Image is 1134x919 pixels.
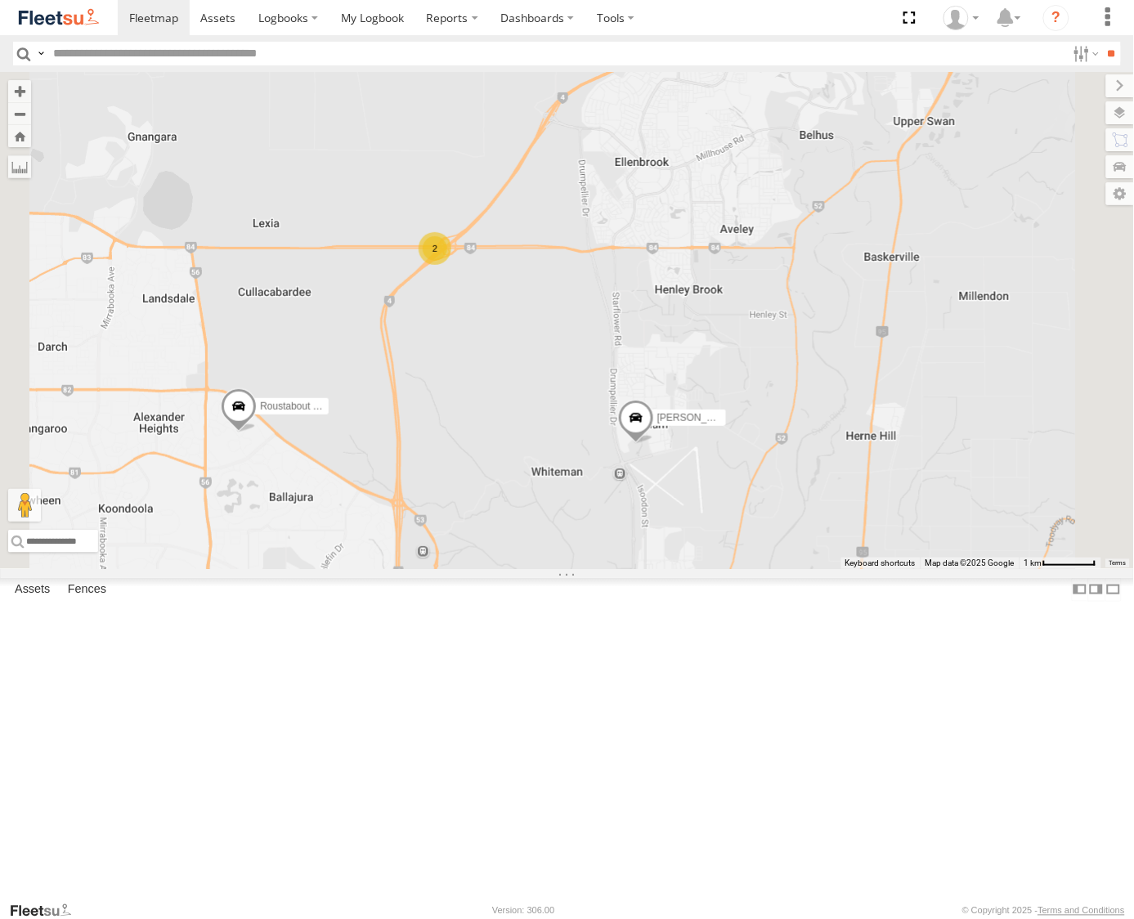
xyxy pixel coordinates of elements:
button: Drag Pegman onto the map to open Street View [8,489,41,522]
div: © Copyright 2025 - [962,906,1125,916]
i: ? [1043,5,1069,31]
div: Version: 306.00 [492,906,554,916]
label: Search Query [34,42,47,65]
button: Zoom in [8,80,31,102]
img: fleetsu-logo-horizontal.svg [16,7,101,29]
label: Assets [7,578,58,601]
label: Measure [8,155,31,178]
a: Visit our Website [9,903,84,919]
button: Zoom Home [8,125,31,147]
label: Hide Summary Table [1105,578,1122,602]
label: Dock Summary Table to the Left [1072,578,1088,602]
div: AJ Wessels [938,6,985,30]
label: Search Filter Options [1067,42,1102,65]
button: Map scale: 1 km per 62 pixels [1020,558,1101,569]
a: Terms and Conditions [1038,906,1125,916]
label: Fences [60,578,114,601]
label: Map Settings [1106,182,1134,205]
div: 2 [419,232,451,265]
span: Roustabout - 1EBI371 [260,401,356,412]
span: 1 km [1024,558,1042,567]
a: Terms (opens in new tab) [1109,560,1127,567]
button: Keyboard shortcuts [845,558,916,569]
span: Map data ©2025 Google [926,558,1015,567]
label: Dock Summary Table to the Right [1088,578,1105,602]
button: Zoom out [8,102,31,125]
span: [PERSON_NAME] [PERSON_NAME] - 1IBW816 - 0435 085 996 [657,412,939,424]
